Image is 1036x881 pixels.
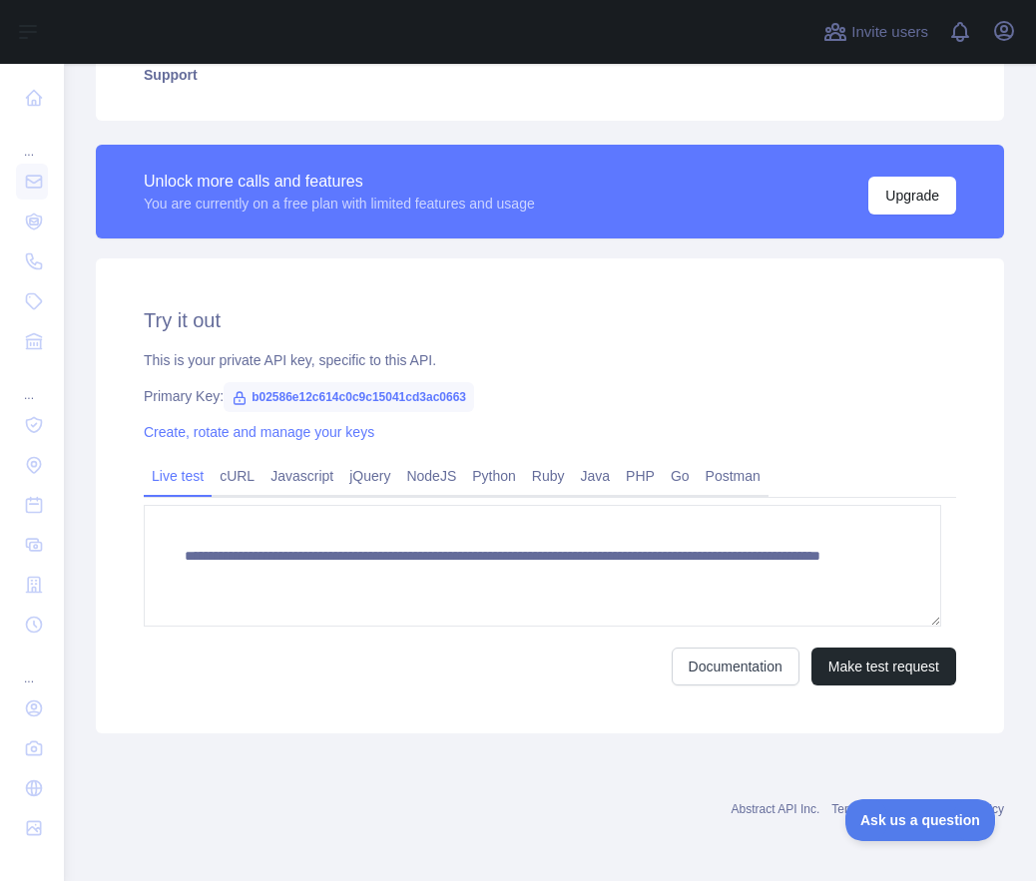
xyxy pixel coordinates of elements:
a: NodeJS [398,460,464,492]
span: Invite users [851,21,928,44]
a: Support [120,53,980,97]
a: Live test [144,460,212,492]
a: Abstract API Inc. [732,802,820,816]
button: Invite users [819,16,932,48]
a: PHP [618,460,663,492]
a: Terms of service [831,802,918,816]
a: Documentation [672,648,799,685]
h2: Try it out [144,306,956,334]
iframe: Toggle Customer Support [845,799,996,841]
a: Java [573,460,619,492]
div: You are currently on a free plan with limited features and usage [144,194,535,214]
a: cURL [212,460,262,492]
a: Javascript [262,460,341,492]
a: Python [464,460,524,492]
a: Postman [698,460,769,492]
div: ... [16,120,48,160]
a: Create, rotate and manage your keys [144,424,374,440]
div: Primary Key: [144,386,956,406]
div: ... [16,363,48,403]
a: Go [663,460,698,492]
button: Upgrade [868,177,956,215]
div: Unlock more calls and features [144,170,535,194]
div: ... [16,647,48,686]
span: b02586e12c614c0c9c15041cd3ac0663 [224,382,474,412]
div: This is your private API key, specific to this API. [144,350,956,370]
a: jQuery [341,460,398,492]
button: Make test request [811,648,956,685]
a: Ruby [524,460,573,492]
